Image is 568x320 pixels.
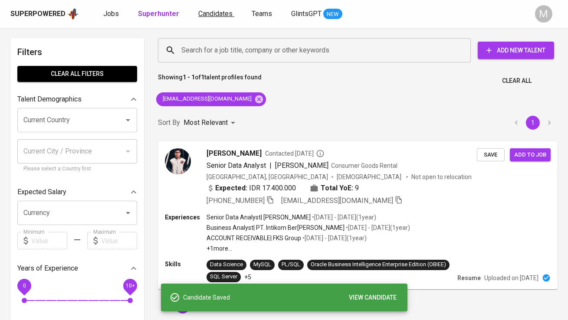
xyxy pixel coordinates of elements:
[526,116,540,130] button: page 1
[17,263,78,274] p: Years of Experience
[311,213,376,222] p: • [DATE] - [DATE] ( 1 year )
[282,261,300,269] div: PL/SQL
[158,141,558,289] a: [PERSON_NAME]Contacted [DATE]Senior Data Analyst|[PERSON_NAME]Consumer Goods Rental[GEOGRAPHIC_DA...
[215,183,247,193] b: Expected:
[17,183,137,201] div: Expected Salary
[484,274,538,282] p: Uploaded on [DATE]
[207,148,262,159] span: [PERSON_NAME]
[244,273,251,281] p: +5
[17,187,66,197] p: Expected Salary
[502,75,532,86] span: Clear All
[24,69,130,79] span: Clear All filters
[198,9,234,20] a: Candidates
[184,115,238,131] div: Most Relevant
[323,10,342,19] span: NEW
[535,5,552,23] div: M
[158,300,207,313] nav: pagination navigation
[291,10,322,18] span: GlintsGPT
[125,283,135,289] span: 10+
[158,73,262,89] p: Showing of talent profiles found
[31,232,67,249] input: Value
[184,290,401,306] div: Candidate Saved
[457,274,481,282] p: Resume
[17,91,137,108] div: Talent Demographics
[17,45,137,59] h6: Filters
[210,273,237,281] div: SQL Server
[101,232,137,249] input: Value
[207,161,266,170] span: Senior Data Analyst
[275,161,328,170] span: [PERSON_NAME]
[165,148,191,174] img: 370dedaaab31fb0f8acf6eb879d2e388.jpg
[158,118,180,128] p: Sort By
[67,7,79,20] img: app logo
[207,223,345,232] p: Business Analyst | PT. Intikom Ber[PERSON_NAME]
[331,162,397,169] span: Consumer Goods Rental
[252,9,274,20] a: Teams
[508,116,558,130] nav: pagination navigation
[499,73,535,89] button: Clear All
[481,150,500,160] span: Save
[349,292,397,303] span: VIEW CANDIDATE
[207,196,265,205] span: [PHONE_NUMBER]
[265,149,325,158] span: Contacted [DATE]
[138,9,181,20] a: Superhunter
[301,234,367,242] p: • [DATE] - [DATE] ( 1 year )
[321,183,353,193] b: Total YoE:
[316,149,325,158] svg: By Batam recruiter
[510,148,551,162] button: Add to job
[514,150,546,160] span: Add to job
[207,183,296,193] div: IDR 17.400.000
[103,10,119,18] span: Jobs
[478,42,554,59] button: Add New Talent
[10,7,79,20] a: Superpoweredapp logo
[183,74,195,81] b: 1 - 1
[156,92,266,106] div: [EMAIL_ADDRESS][DOMAIN_NAME]
[477,148,505,162] button: Save
[198,10,233,18] span: Candidates
[355,183,359,193] span: 9
[23,165,131,173] p: Please select a Country first
[156,95,257,103] span: [EMAIL_ADDRESS][DOMAIN_NAME]
[165,213,207,222] p: Experiences
[210,261,243,269] div: Data Science
[252,10,272,18] span: Teams
[311,261,446,269] div: Oracle Business Intelligence Enterprise Edition (OBIEE)
[122,114,134,126] button: Open
[207,234,301,242] p: ACCOUNT RECEIVABLE | FKS Group
[291,9,342,20] a: GlintsGPT NEW
[10,9,66,19] div: Superpowered
[17,66,137,82] button: Clear All filters
[485,45,547,56] span: Add New Talent
[207,173,328,181] div: [GEOGRAPHIC_DATA], [GEOGRAPHIC_DATA]
[337,173,403,181] span: [DEMOGRAPHIC_DATA]
[207,213,311,222] p: Senior Data Analyst | [PERSON_NAME]
[411,173,472,181] p: Not open to relocation
[345,223,410,232] p: • [DATE] - [DATE] ( 1 year )
[269,160,272,171] span: |
[346,290,401,306] button: VIEW CANDIDATE
[23,283,26,289] span: 0
[184,118,228,128] p: Most Relevant
[165,260,207,268] p: Skills
[103,9,121,20] a: Jobs
[17,260,137,277] div: Years of Experience
[253,261,271,269] div: MySQL
[122,207,134,219] button: Open
[207,244,410,253] p: +1 more ...
[281,196,393,205] span: [EMAIL_ADDRESS][DOMAIN_NAME]
[17,94,82,104] p: Talent Demographics
[138,10,179,18] b: Superhunter
[201,74,204,81] b: 1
